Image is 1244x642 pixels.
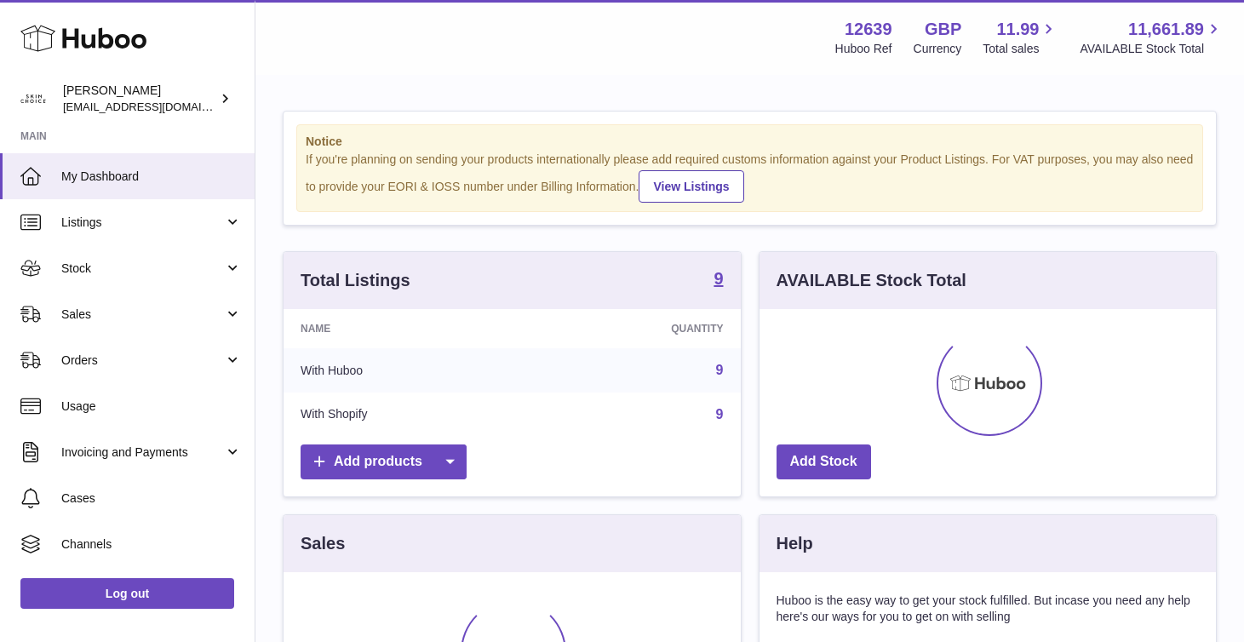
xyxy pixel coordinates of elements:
th: Quantity [530,309,740,348]
h3: AVAILABLE Stock Total [777,269,966,292]
a: View Listings [639,170,743,203]
div: [PERSON_NAME] [63,83,216,115]
div: If you're planning on sending your products internationally please add required customs informati... [306,152,1194,203]
h3: Sales [301,532,345,555]
span: Invoicing and Payments [61,444,224,461]
strong: Notice [306,134,1194,150]
a: Add Stock [777,444,871,479]
span: Stock [61,261,224,277]
span: Listings [61,215,224,231]
h3: Total Listings [301,269,410,292]
span: 11.99 [996,18,1039,41]
span: [EMAIL_ADDRESS][DOMAIN_NAME] [63,100,250,113]
span: My Dashboard [61,169,242,185]
a: 9 [716,363,724,377]
a: 11.99 Total sales [983,18,1058,57]
div: Currency [914,41,962,57]
th: Name [284,309,530,348]
span: Cases [61,490,242,507]
img: admin@skinchoice.com [20,86,46,112]
span: Total sales [983,41,1058,57]
a: Log out [20,578,234,609]
div: Huboo Ref [835,41,892,57]
strong: GBP [925,18,961,41]
a: 9 [714,270,723,290]
p: Huboo is the easy way to get your stock fulfilled. But incase you need any help here's our ways f... [777,593,1200,625]
strong: 12639 [845,18,892,41]
span: Sales [61,307,224,323]
a: 11,661.89 AVAILABLE Stock Total [1080,18,1224,57]
strong: 9 [714,270,723,287]
h3: Help [777,532,813,555]
span: Usage [61,398,242,415]
td: With Shopify [284,393,530,437]
span: Channels [61,536,242,553]
span: Orders [61,353,224,369]
td: With Huboo [284,348,530,393]
a: Add products [301,444,467,479]
a: 9 [716,407,724,421]
span: 11,661.89 [1128,18,1204,41]
span: AVAILABLE Stock Total [1080,41,1224,57]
